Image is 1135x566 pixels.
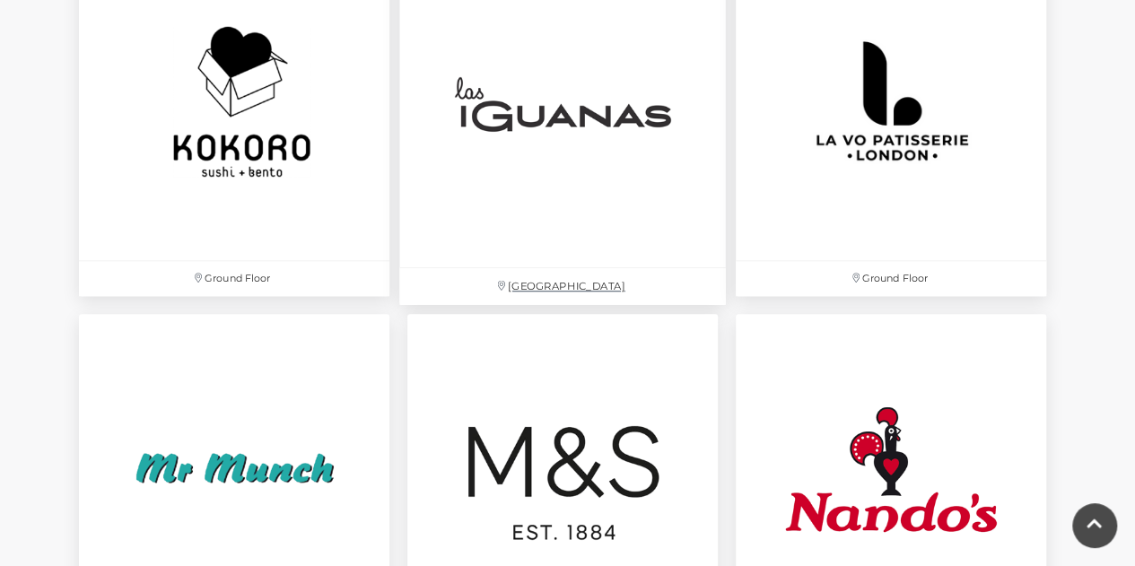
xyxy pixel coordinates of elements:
p: Ground Floor [79,261,389,296]
p: Ground Floor [736,261,1046,296]
p: [GEOGRAPHIC_DATA] [399,268,726,305]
